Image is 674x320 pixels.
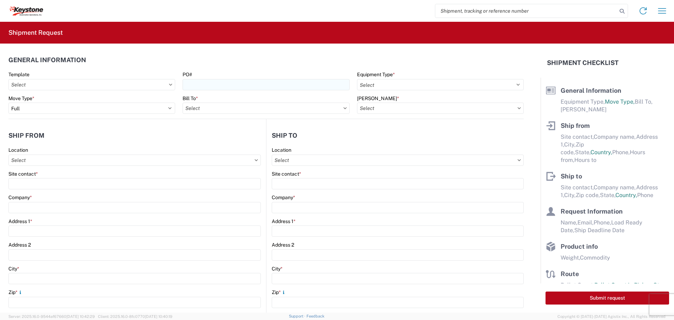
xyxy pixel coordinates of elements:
[272,242,294,248] label: Address 2
[547,59,619,67] h2: Shipment Checklist
[145,314,172,319] span: [DATE] 10:40:19
[8,71,29,78] label: Template
[561,270,579,277] span: Route
[561,122,590,129] span: Ship from
[557,313,666,320] span: Copyright © [DATE]-[DATE] Agistix Inc., All Rights Reserved
[590,149,612,156] span: Country,
[183,71,192,78] label: PO#
[561,106,607,113] span: [PERSON_NAME]
[8,57,86,64] h2: General Information
[561,282,594,288] span: Pallet Count,
[8,266,19,272] label: City
[272,266,283,272] label: City
[272,218,296,224] label: Address 1
[600,192,615,198] span: State,
[8,147,28,153] label: Location
[357,71,395,78] label: Equipment Type
[66,314,95,319] span: [DATE] 10:42:29
[577,219,594,226] span: Email,
[98,314,172,319] span: Client: 2025.16.0-8fc0770
[561,87,621,94] span: General Information
[561,282,669,296] span: Pallet Count in Pickup Stops equals Pallet Count in delivery stops
[272,289,286,295] label: Zip
[594,133,636,140] span: Company name,
[561,172,582,180] span: Ship to
[357,95,399,102] label: [PERSON_NAME]
[183,95,198,102] label: Bill To
[8,314,95,319] span: Server: 2025.16.0-9544af67660
[594,219,611,226] span: Phone,
[8,28,63,37] h2: Shipment Request
[561,243,598,250] span: Product info
[612,149,630,156] span: Phone,
[637,192,653,198] span: Phone
[605,98,635,105] span: Move Type,
[183,103,349,114] input: Select
[561,208,623,215] span: Request Information
[575,149,590,156] span: State,
[8,79,175,90] input: Select
[272,147,291,153] label: Location
[357,103,524,114] input: Select
[8,289,23,295] label: Zip
[272,155,524,166] input: Select
[8,218,32,224] label: Address 1
[546,292,669,305] button: Submit request
[272,171,301,177] label: Site contact
[635,98,653,105] span: Bill To,
[561,98,605,105] span: Equipment Type,
[564,192,576,198] span: City,
[564,141,576,148] span: City,
[561,219,577,226] span: Name,
[289,314,306,318] a: Support
[576,192,600,198] span: Zip code,
[561,254,580,261] span: Weight,
[574,157,596,163] span: Hours to
[580,254,610,261] span: Commodity
[574,227,625,234] span: Ship Deadline Date
[8,194,32,201] label: Company
[8,155,261,166] input: Select
[615,192,637,198] span: Country,
[8,242,31,248] label: Address 2
[306,314,324,318] a: Feedback
[561,133,594,140] span: Site contact,
[272,132,297,139] h2: Ship to
[272,194,295,201] label: Company
[594,184,636,191] span: Company name,
[8,171,38,177] label: Site contact
[435,4,617,18] input: Shipment, tracking or reference number
[8,132,45,139] h2: Ship from
[561,184,594,191] span: Site contact,
[8,95,34,102] label: Move Type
